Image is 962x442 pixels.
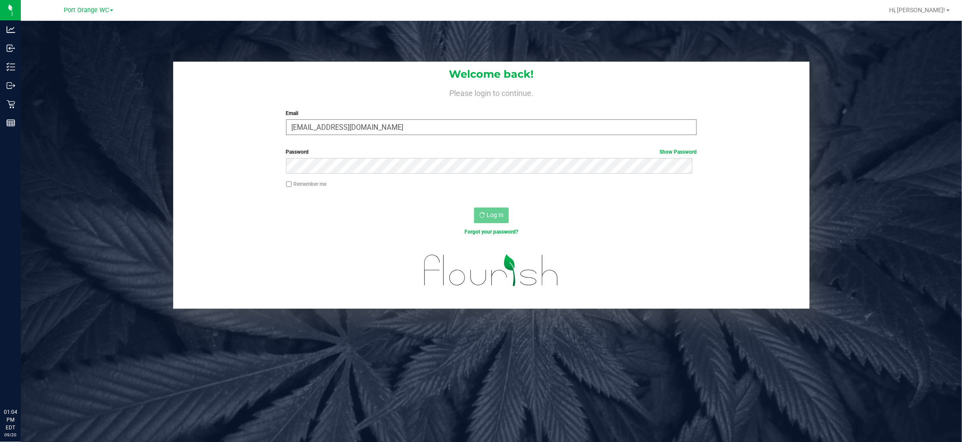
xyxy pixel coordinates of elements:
[64,7,109,14] span: Port Orange WC
[286,181,292,187] input: Remember me
[7,25,15,34] inline-svg: Analytics
[474,208,509,223] button: Log In
[4,432,17,438] p: 09/20
[659,149,697,155] a: Show Password
[465,229,518,235] a: Forgot your password?
[7,44,15,53] inline-svg: Inbound
[7,81,15,90] inline-svg: Outbound
[412,245,571,296] img: flourish_logo.svg
[286,149,309,155] span: Password
[889,7,946,13] span: Hi, [PERSON_NAME]!
[286,180,327,188] label: Remember me
[173,87,809,97] h4: Please login to continue.
[7,100,15,109] inline-svg: Retail
[286,109,697,117] label: Email
[7,63,15,71] inline-svg: Inventory
[173,69,809,80] h1: Welcome back!
[4,408,17,432] p: 01:04 PM EDT
[9,373,35,399] iframe: Resource center
[7,119,15,127] inline-svg: Reports
[487,211,504,218] span: Log In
